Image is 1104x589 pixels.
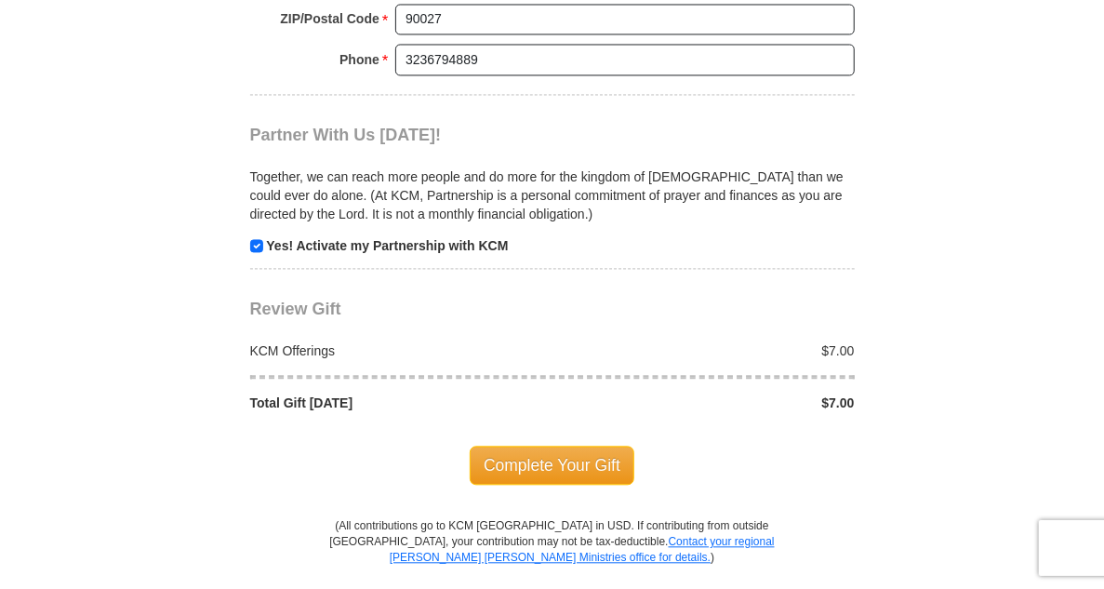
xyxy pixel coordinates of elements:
[280,6,379,32] strong: ZIP/Postal Code
[470,446,634,485] span: Complete Your Gift
[240,394,552,412] div: Total Gift [DATE]
[250,167,855,223] p: Together, we can reach more people and do more for the kingdom of [DEMOGRAPHIC_DATA] than we coul...
[240,341,552,360] div: KCM Offerings
[552,341,865,360] div: $7.00
[552,394,865,412] div: $7.00
[339,47,379,73] strong: Phone
[266,238,508,253] strong: Yes! Activate my Partnership with KCM
[250,126,442,144] span: Partner With Us [DATE]!
[250,300,341,318] span: Review Gift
